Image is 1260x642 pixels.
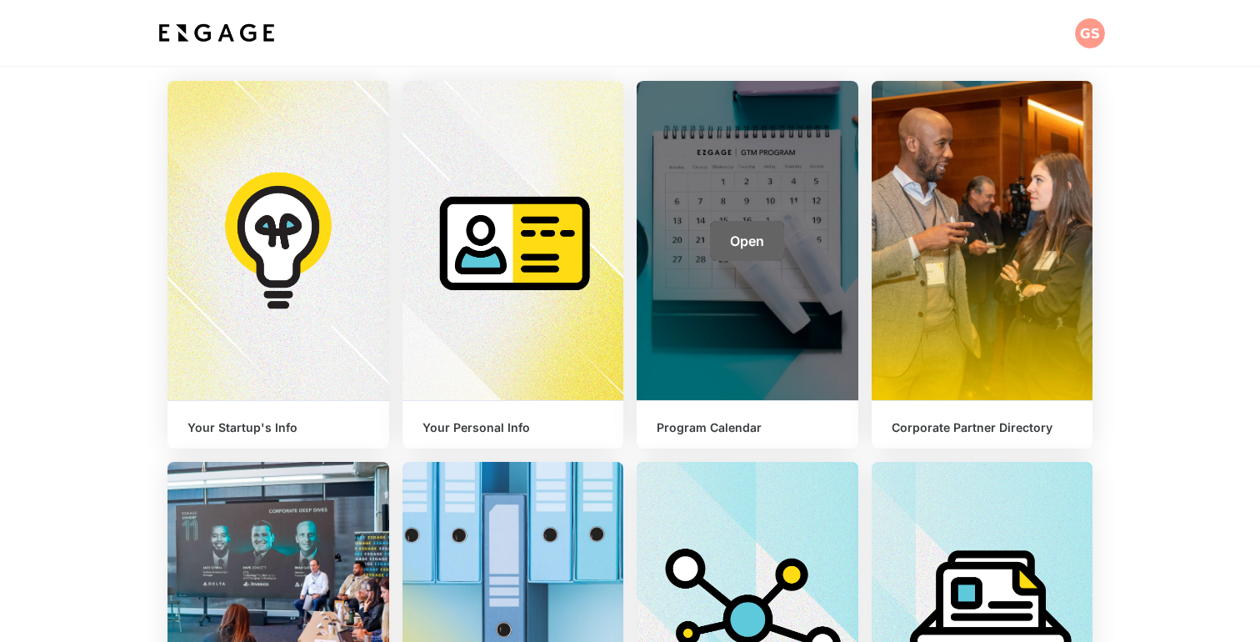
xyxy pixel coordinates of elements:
h6: Program Calendar [657,421,838,435]
img: bdf1fb74-1727-4ba0-a5bd-bc74ae9fc70b.jpeg [155,18,278,48]
h6: Your Startup's Info [187,421,369,435]
h6: Your Personal Info [422,421,604,435]
button: Open profile menu [1075,18,1105,48]
h6: Corporate Partner Directory [892,421,1073,435]
img: Profile picture of Gareth Sudul [1075,18,1105,48]
span: Open [730,233,764,249]
a: Open [710,221,784,261]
